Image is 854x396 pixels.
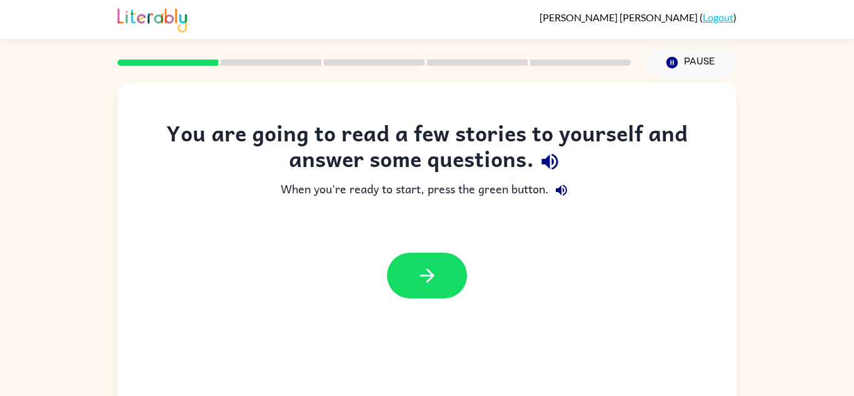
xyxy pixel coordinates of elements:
img: Literably [118,5,187,33]
div: When you're ready to start, press the green button. [143,178,711,203]
a: Logout [703,11,733,23]
span: [PERSON_NAME] [PERSON_NAME] [540,11,700,23]
button: Pause [646,48,736,77]
div: ( ) [540,11,736,23]
div: You are going to read a few stories to yourself and answer some questions. [143,120,711,178]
